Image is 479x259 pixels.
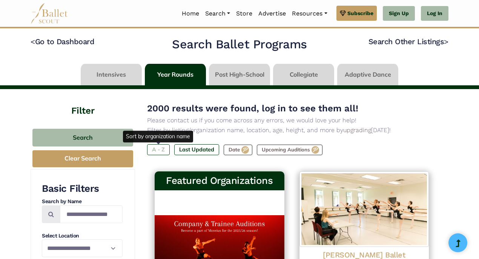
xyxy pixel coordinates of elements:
a: Resources [289,6,330,22]
label: Date [224,145,252,155]
button: Search [32,129,133,146]
h3: Featured Organizations [161,174,278,187]
li: Post High-School [207,64,272,85]
span: Subscribe [347,9,373,17]
li: Year Rounds [143,64,207,85]
li: Intensives [79,64,143,85]
a: Subscribe [336,6,377,21]
code: > [444,37,448,46]
a: Sign Up [383,6,415,21]
a: <Go to Dashboard [31,37,94,46]
img: gem.svg [340,9,346,17]
img: Logo [299,171,429,247]
li: Adaptive Dance [336,64,400,85]
h4: Filter [31,89,135,117]
li: Collegiate [272,64,336,85]
h3: Basic Filters [42,182,123,195]
input: Search by names... [60,205,123,223]
a: Advertise [255,6,289,22]
a: Search Other Listings> [368,37,448,46]
a: Search [202,6,233,22]
h4: Select Location [42,232,123,240]
label: A - Z [147,144,170,155]
div: Sort by organization name [123,131,193,142]
code: < [31,37,35,46]
h2: Search Ballet Programs [172,37,307,52]
a: upgrading [343,126,371,134]
a: Home [179,6,202,22]
h4: Search by Name [42,198,123,205]
label: Upcoming Auditions [257,145,322,155]
a: Store [233,6,255,22]
p: Filter by listing/organization name, location, age, height, and more by [DATE]! [147,125,436,135]
a: Log In [421,6,448,21]
label: Last Updated [174,144,219,155]
span: 2000 results were found, log in to see them all! [147,103,358,114]
button: Clear Search [32,150,133,167]
p: Please contact us if you come across any errors, we would love your help! [147,116,436,125]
